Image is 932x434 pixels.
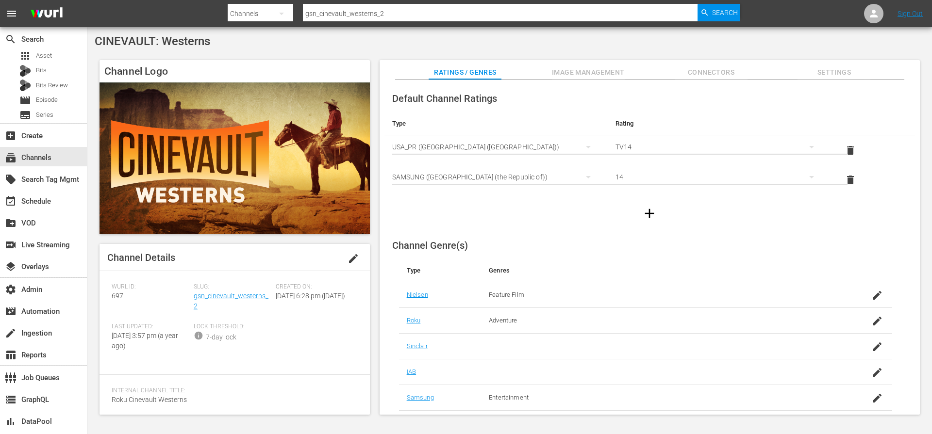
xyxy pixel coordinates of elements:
[19,80,31,91] div: Bits Review
[5,195,17,207] span: Schedule
[616,133,823,161] div: TV14
[36,65,47,75] span: Bits
[5,416,17,427] span: DataPool
[845,145,856,156] span: delete
[36,51,52,61] span: Asset
[407,291,428,298] a: Nielsen
[845,174,856,186] span: delete
[112,332,178,350] span: [DATE] 3:57 pm (a year ago)
[6,8,17,19] span: menu
[384,112,915,195] table: simple table
[552,66,625,79] span: Image Management
[407,394,434,401] a: Samsung
[36,80,68,90] span: Bits Review
[194,292,268,310] a: gsn_cinevault_westerns_2
[5,217,17,229] span: VOD
[399,259,481,282] th: Type
[675,66,748,79] span: Connectors
[407,317,421,324] a: Roku
[5,174,17,185] span: Search Tag Mgmt
[348,253,359,264] span: edit
[5,261,17,273] span: Overlays
[112,323,189,331] span: Last Updated:
[95,34,210,48] span: CINEVAULT: Westerns
[429,66,501,79] span: Ratings / Genres
[5,349,17,361] span: Reports
[194,331,203,340] span: info
[194,283,271,291] span: Slug:
[712,4,738,21] span: Search
[276,283,353,291] span: Created On:
[5,33,17,45] span: Search
[698,4,740,21] button: Search
[5,152,17,163] span: Channels
[19,109,31,121] span: Series
[5,327,17,339] span: Ingestion
[392,133,600,161] div: USA_PR ([GEOGRAPHIC_DATA] ([GEOGRAPHIC_DATA]))
[5,239,17,251] span: Live Streaming
[481,259,837,282] th: Genres
[23,2,70,25] img: ans4CAIJ8jUAAAAAAAAAAAAAAAAAAAAAAAAgQb4GAAAAAAAAAAAAAAAAAAAAAAAAJMjXAAAAAAAAAAAAAAAAAAAAAAAAgAT5G...
[342,247,365,270] button: edit
[839,168,862,192] button: delete
[798,66,870,79] span: Settings
[616,163,823,191] div: 14
[5,130,17,142] span: Create
[839,139,862,162] button: delete
[100,82,370,234] img: CINEVAULT: Westerns
[5,305,17,317] span: Automation
[194,323,271,331] span: Lock Threshold:
[608,112,831,135] th: Rating
[392,93,497,104] span: Default Channel Ratings
[5,372,17,384] span: Job Queues
[36,110,53,120] span: Series
[112,396,187,403] span: Roku Cinevault Westerns
[392,163,600,191] div: SAMSUNG ([GEOGRAPHIC_DATA] (the Republic of))
[392,240,468,251] span: Channel Genre(s)
[36,95,58,105] span: Episode
[407,342,428,350] a: Sinclair
[19,65,31,77] div: Bits
[5,394,17,405] span: GraphQL
[112,283,189,291] span: Wurl ID:
[898,10,923,17] a: Sign Out
[407,368,416,375] a: IAB
[276,292,345,300] span: [DATE] 6:28 pm ([DATE])
[112,387,353,395] span: Internal Channel Title:
[206,332,236,342] div: 7-day lock
[112,292,123,300] span: 697
[384,112,608,135] th: Type
[107,252,175,263] span: Channel Details
[5,284,17,295] span: Admin
[19,50,31,62] span: Asset
[100,60,370,82] h4: Channel Logo
[19,95,31,106] span: Episode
